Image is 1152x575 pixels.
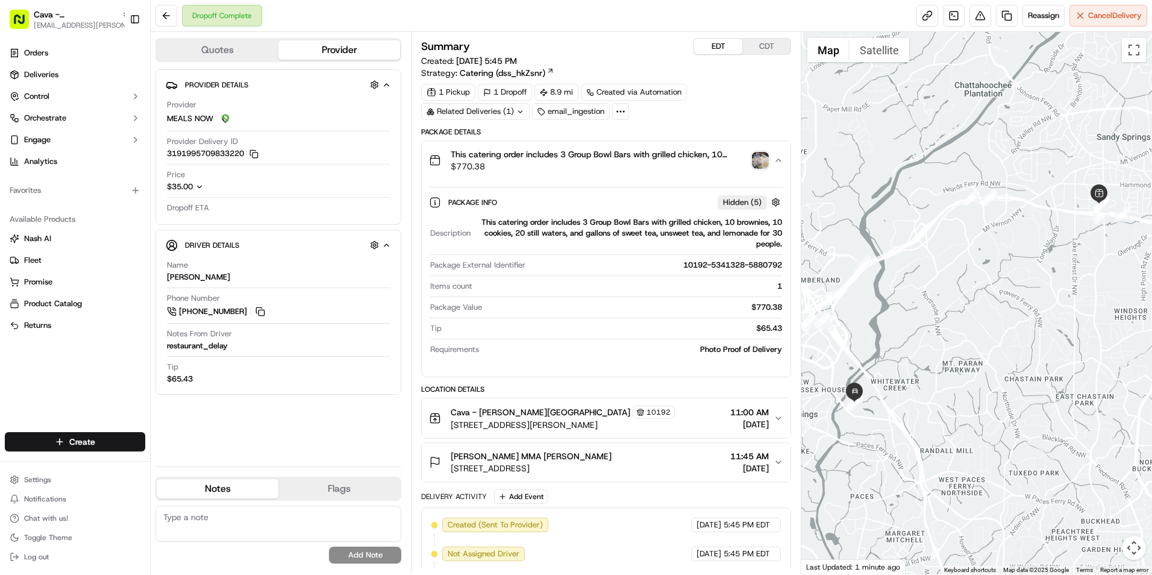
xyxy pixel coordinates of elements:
[422,180,790,377] div: This catering order includes 3 Group Bowl Bars with grilled chicken, 10 brownies, 10 cookies, 20 ...
[804,559,844,574] img: Google
[24,533,72,542] span: Toggle Theme
[5,87,145,106] button: Control
[730,450,769,462] span: 11:45 AM
[12,208,31,227] img: Dianne Alexi Soriano
[12,271,22,280] div: 📗
[10,233,140,244] a: Nash AI
[1069,5,1147,27] button: CancelDelivery
[167,362,178,372] span: Tip
[5,181,145,200] div: Favorites
[31,78,217,90] input: Got a question? Start typing here...
[807,38,850,62] button: Show street map
[12,48,219,68] p: Welcome 👋
[980,189,996,205] div: 20
[1094,208,1109,224] div: 29
[187,154,219,169] button: See all
[218,112,233,126] img: melas_now_logo.png
[723,197,762,208] span: Hidden ( 5 )
[800,313,815,329] div: 26
[24,269,92,281] span: Knowledge Base
[12,175,31,195] img: Liam S.
[5,152,145,171] a: Analytics
[421,41,470,52] h3: Summary
[430,281,472,292] span: Items count
[34,8,117,20] button: Cava - [PERSON_NAME][GEOGRAPHIC_DATA]
[5,272,145,292] button: Promise
[12,115,34,137] img: 1736555255976-a54dd68f-1ca7-489b-9aae-adbdc363a1c4
[724,548,770,559] span: 5:45 PM EDT
[24,475,51,485] span: Settings
[167,169,185,180] span: Price
[24,233,51,244] span: Nash AI
[5,5,125,34] button: Cava - [PERSON_NAME][GEOGRAPHIC_DATA][EMAIL_ADDRESS][PERSON_NAME][DOMAIN_NAME]
[804,559,844,574] a: Open this area in Google Maps (opens a new window)
[446,323,782,334] div: $65.43
[167,203,209,213] span: Dropoff ETA
[10,298,140,309] a: Product Catalog
[24,134,51,145] span: Engage
[97,265,198,286] a: 💻API Documentation
[37,219,160,229] span: [PERSON_NAME] [PERSON_NAME]
[167,113,213,124] span: MEALS NOW
[855,256,871,272] div: 21
[478,84,532,101] div: 1 Dropoff
[167,272,230,283] div: [PERSON_NAME]
[451,148,747,160] span: This catering order includes 3 Group Bowl Bars with grilled chicken, 10 brownies, 10 cookies, 20 ...
[460,67,554,79] a: Catering (dss_hkZsnr)
[534,84,578,101] div: 8.9 mi
[448,548,519,559] span: Not Assigned Driver
[24,48,48,58] span: Orders
[10,320,140,331] a: Returns
[278,40,400,60] button: Provider
[100,187,104,196] span: •
[54,115,198,127] div: Start new chat
[167,136,238,147] span: Provider Delivery ID
[430,344,479,355] span: Requirements
[185,240,239,250] span: Driver Details
[167,341,228,351] div: restaurant_delay
[1094,196,1109,212] div: 39
[421,55,517,67] span: Created:
[724,520,770,530] span: 5:45 PM EDT
[5,491,145,507] button: Notifications
[1028,10,1059,21] span: Reassign
[5,130,145,149] button: Engage
[730,462,769,474] span: [DATE]
[24,91,49,102] span: Control
[487,302,782,313] div: $770.38
[24,298,82,309] span: Product Catalog
[460,67,545,79] span: Catering (dss_hkZsnr)
[1115,207,1130,222] div: 10
[815,312,830,328] div: 42
[69,436,95,448] span: Create
[1003,567,1069,573] span: Map data ©2025 Google
[162,219,166,229] span: •
[451,406,630,418] span: Cava - [PERSON_NAME][GEOGRAPHIC_DATA]
[34,20,130,30] span: [EMAIL_ADDRESS][PERSON_NAME][DOMAIN_NAME]
[12,12,36,36] img: Nash
[1076,567,1093,573] a: Terms (opens in new tab)
[451,462,612,474] span: [STREET_ADDRESS]
[167,328,232,339] span: Notes From Driver
[422,398,790,438] button: Cava - [PERSON_NAME][GEOGRAPHIC_DATA]10192[STREET_ADDRESS][PERSON_NAME]11:00 AM[DATE]
[451,450,612,462] span: [PERSON_NAME] MMA [PERSON_NAME]
[1122,38,1146,62] button: Toggle fullscreen view
[167,260,188,271] span: Name
[107,187,131,196] span: [DATE]
[24,156,57,167] span: Analytics
[752,152,769,169] img: photo_proof_of_delivery image
[845,382,865,401] div: 48
[421,84,475,101] div: 1 Pickup
[451,419,675,431] span: [STREET_ADDRESS][PERSON_NAME]
[448,198,499,207] span: Package Info
[944,566,996,574] button: Keyboard shortcuts
[10,255,140,266] a: Fleet
[167,181,273,192] button: $35.00
[831,286,847,302] div: 27
[24,320,51,331] span: Returns
[169,219,193,229] span: [DATE]
[24,277,52,287] span: Promise
[24,514,68,523] span: Chat with us!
